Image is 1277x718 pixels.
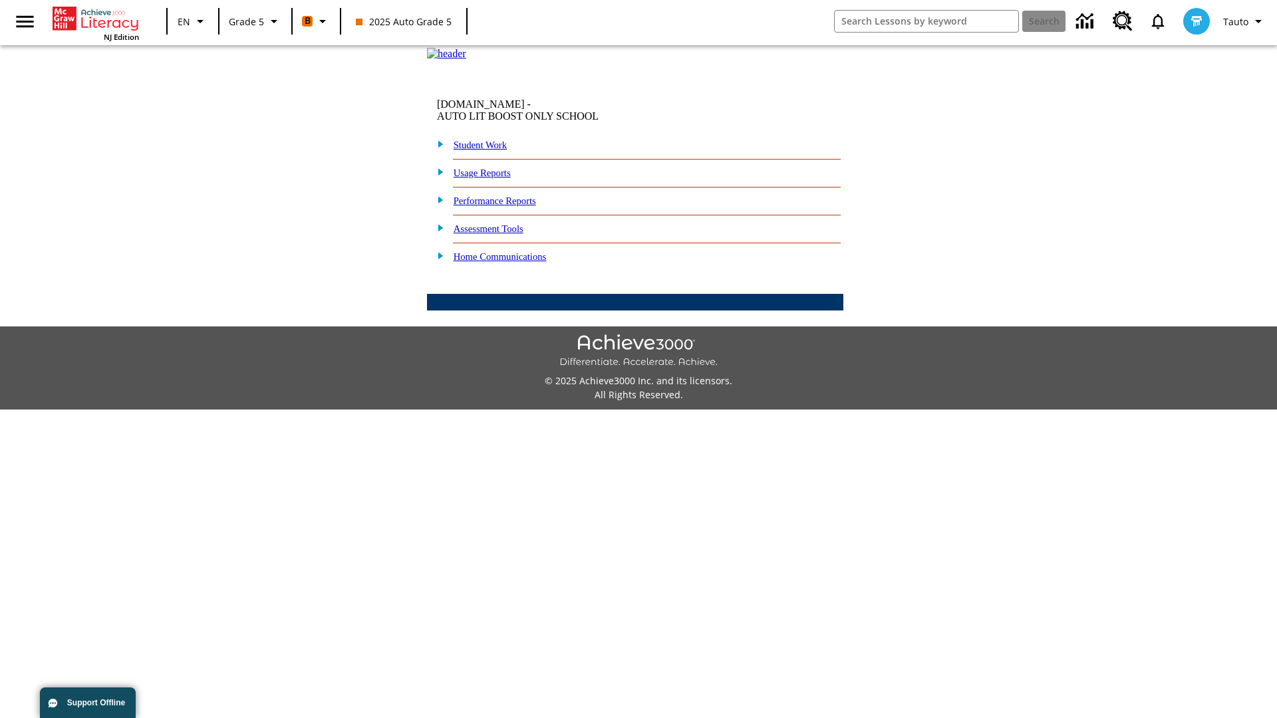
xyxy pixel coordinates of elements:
img: plus.gif [430,221,444,233]
img: plus.gif [430,166,444,178]
span: Grade 5 [229,15,264,29]
button: Language: EN, Select a language [172,9,214,33]
td: [DOMAIN_NAME] - [437,98,682,122]
img: avatar image [1183,8,1210,35]
a: Student Work [454,140,507,150]
span: B [305,13,311,29]
img: Achieve3000 Differentiate Accelerate Achieve [559,334,718,368]
button: Grade: Grade 5, Select a grade [223,9,287,33]
img: plus.gif [430,193,444,205]
img: plus.gif [430,249,444,261]
button: Select a new avatar [1175,4,1218,39]
button: Profile/Settings [1218,9,1272,33]
button: Open side menu [5,2,45,41]
a: Performance Reports [454,195,536,206]
a: Notifications [1141,4,1175,39]
span: 2025 Auto Grade 5 [356,15,452,29]
span: Tauto [1223,15,1248,29]
div: Home [53,4,139,42]
span: Support Offline [67,698,125,707]
a: Data Center [1068,3,1105,40]
a: Usage Reports [454,168,511,178]
img: header [427,48,466,60]
button: Boost Class color is orange. Change class color [297,9,336,33]
a: Resource Center, Will open in new tab [1105,3,1141,39]
span: NJ Edition [104,32,139,42]
span: EN [178,15,190,29]
input: search field [835,11,1018,32]
a: Home Communications [454,251,547,262]
nobr: AUTO LIT BOOST ONLY SCHOOL [437,110,599,122]
button: Support Offline [40,687,136,718]
a: Assessment Tools [454,223,523,234]
img: plus.gif [430,138,444,150]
